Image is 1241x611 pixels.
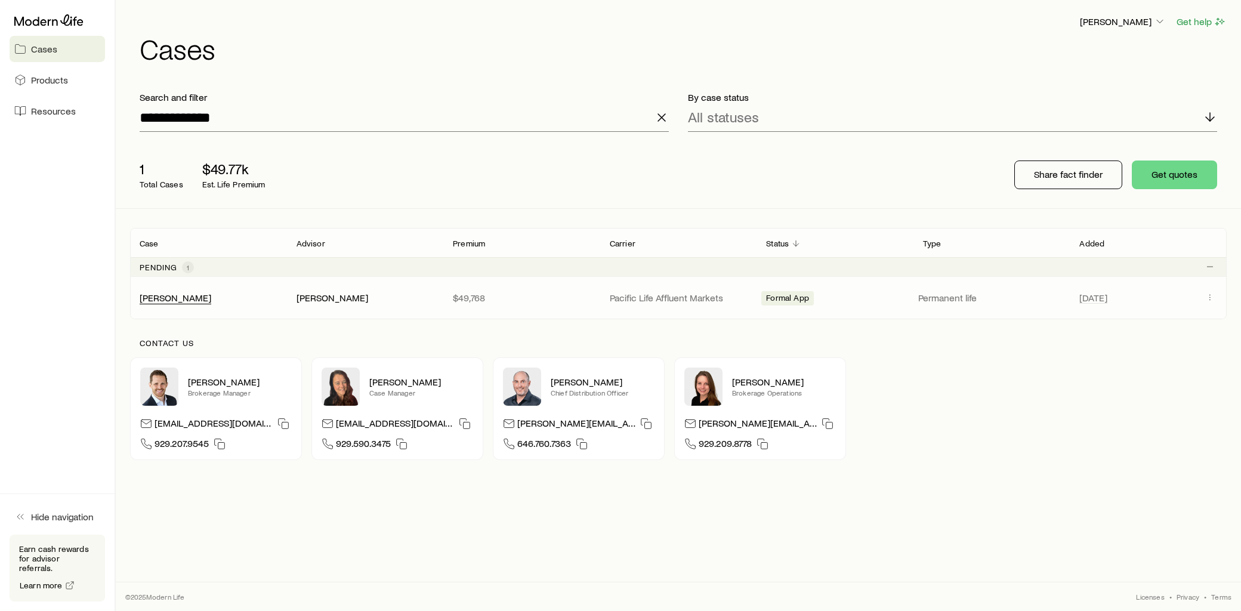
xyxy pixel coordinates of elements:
[551,388,655,397] p: Chief Distribution Officer
[1176,15,1227,29] button: Get help
[130,228,1227,319] div: Client cases
[297,292,368,304] div: [PERSON_NAME]
[1132,161,1217,189] button: Get quotes
[923,239,941,248] p: Type
[10,36,105,62] a: Cases
[918,292,1066,304] p: Permanent life
[732,376,836,388] p: [PERSON_NAME]
[140,338,1217,348] p: Contact us
[140,180,183,189] p: Total Cases
[202,161,266,177] p: $49.77k
[1204,592,1206,601] span: •
[610,292,748,304] p: Pacific Life Affluent Markets
[1169,592,1172,601] span: •
[503,368,541,406] img: Dan Pierson
[202,180,266,189] p: Est. Life Premium
[19,544,95,573] p: Earn cash rewards for advisor referrals.
[140,91,669,103] p: Search and filter
[10,535,105,601] div: Earn cash rewards for advisor referrals.Learn more
[31,74,68,86] span: Products
[140,292,211,303] a: [PERSON_NAME]
[140,161,183,177] p: 1
[766,239,789,248] p: Status
[1080,16,1166,27] p: [PERSON_NAME]
[125,592,185,601] p: © 2025 Modern Life
[369,376,473,388] p: [PERSON_NAME]
[140,239,159,248] p: Case
[140,368,178,406] img: Nick Weiler
[322,368,360,406] img: Abby McGuigan
[517,417,635,433] p: [PERSON_NAME][EMAIL_ADDRESS][DOMAIN_NAME]
[10,67,105,93] a: Products
[10,98,105,124] a: Resources
[1079,239,1104,248] p: Added
[766,293,809,305] span: Formal App
[31,511,94,523] span: Hide navigation
[1079,292,1107,304] span: [DATE]
[517,437,571,453] span: 646.760.7363
[688,91,1217,103] p: By case status
[155,437,209,453] span: 929.207.9545
[699,437,752,453] span: 929.209.8778
[1034,168,1103,180] p: Share fact finder
[1177,592,1199,601] a: Privacy
[1079,15,1166,29] button: [PERSON_NAME]
[453,239,485,248] p: Premium
[31,43,57,55] span: Cases
[140,34,1227,63] h1: Cases
[1136,592,1164,601] a: Licenses
[336,437,391,453] span: 929.590.3475
[187,263,189,272] span: 1
[551,376,655,388] p: [PERSON_NAME]
[684,368,723,406] img: Ellen Wall
[369,388,473,397] p: Case Manager
[155,417,273,433] p: [EMAIL_ADDRESS][DOMAIN_NAME]
[140,263,177,272] p: Pending
[140,292,211,304] div: [PERSON_NAME]
[10,504,105,530] button: Hide navigation
[20,581,63,590] span: Learn more
[188,376,292,388] p: [PERSON_NAME]
[688,109,759,125] p: All statuses
[1014,161,1122,189] button: Share fact finder
[297,239,325,248] p: Advisor
[31,105,76,117] span: Resources
[699,417,817,433] p: [PERSON_NAME][EMAIL_ADDRESS][DOMAIN_NAME]
[453,292,591,304] p: $49,768
[610,239,635,248] p: Carrier
[336,417,454,433] p: [EMAIL_ADDRESS][DOMAIN_NAME]
[188,388,292,397] p: Brokerage Manager
[1211,592,1231,601] a: Terms
[732,388,836,397] p: Brokerage Operations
